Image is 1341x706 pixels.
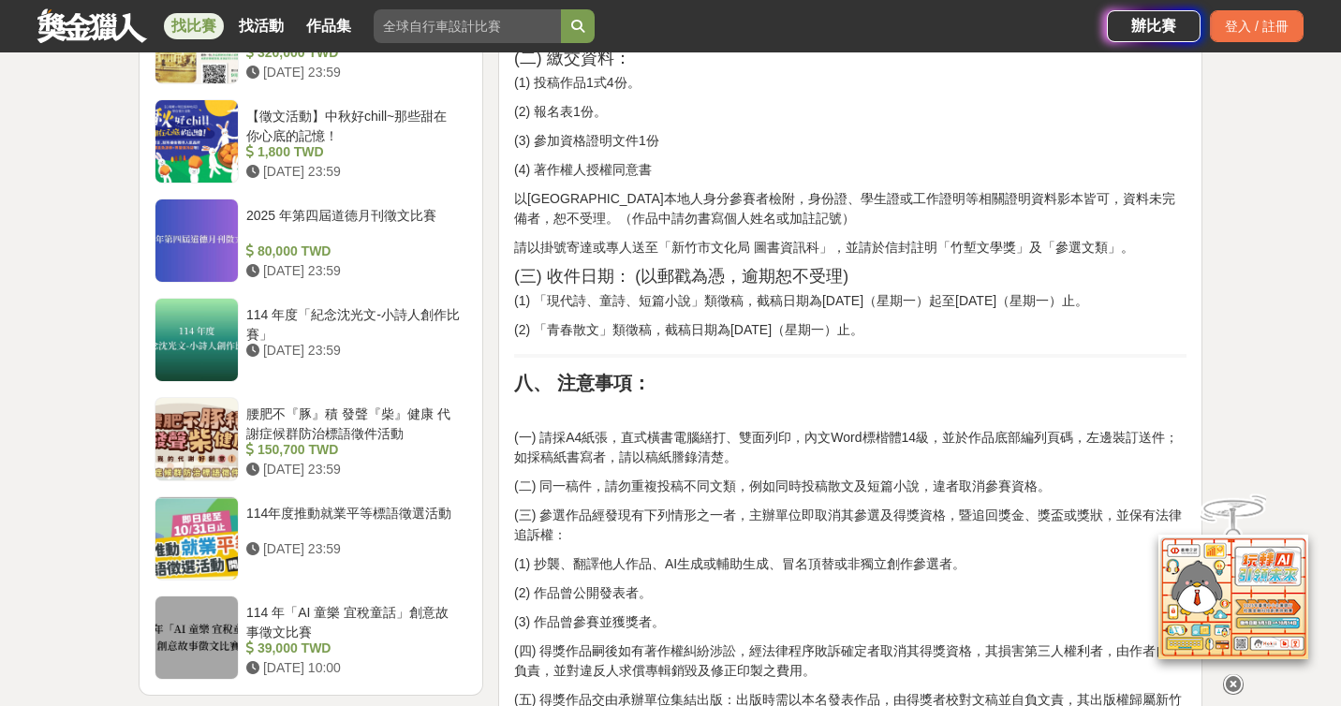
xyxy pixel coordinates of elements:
[514,49,1186,68] h3: (二) 繳交資料：
[155,397,467,481] a: 腰肥不『豚』積 發聲『柴』健康 代謝症候群防治標語徵件活動 150,700 TWD [DATE] 23:59
[514,131,1186,151] p: (3) 參加資格證明文件1份
[246,43,460,63] div: 320,000 TWD
[514,160,1186,180] p: (4) 著作權人授權同意書
[514,477,1186,496] p: (二) 同一稿件，請勿重複投稿不同文類，例如同時投稿散文及短篇小說，違者取消參賽資格。
[246,658,460,678] div: [DATE] 10:00
[246,603,460,639] div: 114 年「AI 童樂 宜稅童話」創意故事徵文比賽
[155,596,467,680] a: 114 年「AI 童樂 宜稅童話」創意故事徵文比賽 39,000 TWD [DATE] 10:00
[246,142,460,162] div: 1,800 TWD
[246,404,460,440] div: 腰肥不『豚』積 發聲『柴』健康 代謝症候群防治標語徵件活動
[155,298,467,382] a: 114 年度「紀念沈光文-小詩人創作比賽」 [DATE] 23:59
[1158,533,1308,657] img: d2146d9a-e6f6-4337-9592-8cefde37ba6b.png
[231,13,291,39] a: 找活動
[155,199,467,283] a: 2025 年第四屆道德月刊徵文比賽 80,000 TWD [DATE] 23:59
[514,373,651,393] strong: 八、 注意事項：
[374,9,561,43] input: 全球自行車設計比賽
[164,13,224,39] a: 找比賽
[246,539,460,559] div: [DATE] 23:59
[514,267,1186,287] h3: (三) 收件日期： (以郵戳為憑，逾期恕不受理)
[514,428,1186,467] p: (一) 請採A4紙張，直式橫書電腦繕打、雙面列印，內文Word標楷體14級，並於作品底部編列頁碼，左邊裝訂送件；如採稿紙書寫者，請以稿紙謄錄清楚。
[246,107,460,142] div: 【徵文活動】中秋好chill~那些甜在你心底的記憶！
[514,291,1186,311] p: (1) 「現代詩、童詩、短篇小說」類徵稿，截稿日期為[DATE]（星期一）起至[DATE]（星期一）止。
[246,206,460,242] div: 2025 年第四屆道德月刊徵文比賽
[155,99,467,184] a: 【徵文活動】中秋好chill~那些甜在你心底的記憶！ 1,800 TWD [DATE] 23:59
[514,189,1186,228] p: 以[GEOGRAPHIC_DATA]本地人身分參賽者檢附，身份證、學生證或工作證明等相關證明資料影本皆可，資料未完備者，恕不受理。（作品中請勿書寫個人姓名或加註記號）
[514,102,1186,122] p: (2) 報名表1份。
[246,440,460,460] div: 150,700 TWD
[514,583,1186,603] p: (2) 作品曾公開發表者。
[514,73,1186,93] p: (1) 投稿作品1式4份。
[514,554,1186,574] p: (1) 抄襲、翻譯他人作品、AI生成或輔助生成、冒名頂替或非獨立創作參選者。
[246,639,460,658] div: 39,000 TWD
[514,641,1186,681] p: (四) 得獎作品嗣後如有著作權糾紛涉訟，經法律程序敗訴確定者取消其得獎資格，其損害第三人權利者，由作者自行負責，並對違反人求償專輯銷毀及修正印製之費用。
[514,238,1186,257] p: 請以掛號寄達或專人送至「新竹市文化局 圖書資訊科」，並請於信封註明「竹塹文學獎」及「參選文類」。
[1210,10,1304,42] div: 登入 / 註冊
[246,305,460,341] div: 114 年度「紀念沈光文-小詩人創作比賽」
[299,13,359,39] a: 作品集
[246,261,460,281] div: [DATE] 23:59
[246,242,460,261] div: 80,000 TWD
[155,496,467,581] a: 114年度推動就業平等標語徵選活動 [DATE] 23:59
[514,320,1186,340] p: (2) 「青春散文」類徵稿，截稿日期為[DATE]（星期一）止。
[1107,10,1201,42] a: 辦比賽
[246,460,460,479] div: [DATE] 23:59
[246,162,460,182] div: [DATE] 23:59
[246,63,460,82] div: [DATE] 23:59
[514,506,1186,545] p: (三) 參選作品經發現有下列情形之一者，主辦單位即取消其參選及得獎資格，暨追回獎金、獎盃或獎狀，並保有法律追訴權：
[246,504,460,539] div: 114年度推動就業平等標語徵選活動
[514,612,1186,632] p: (3) 作品曾參賽並獲獎者。
[246,341,460,360] div: [DATE] 23:59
